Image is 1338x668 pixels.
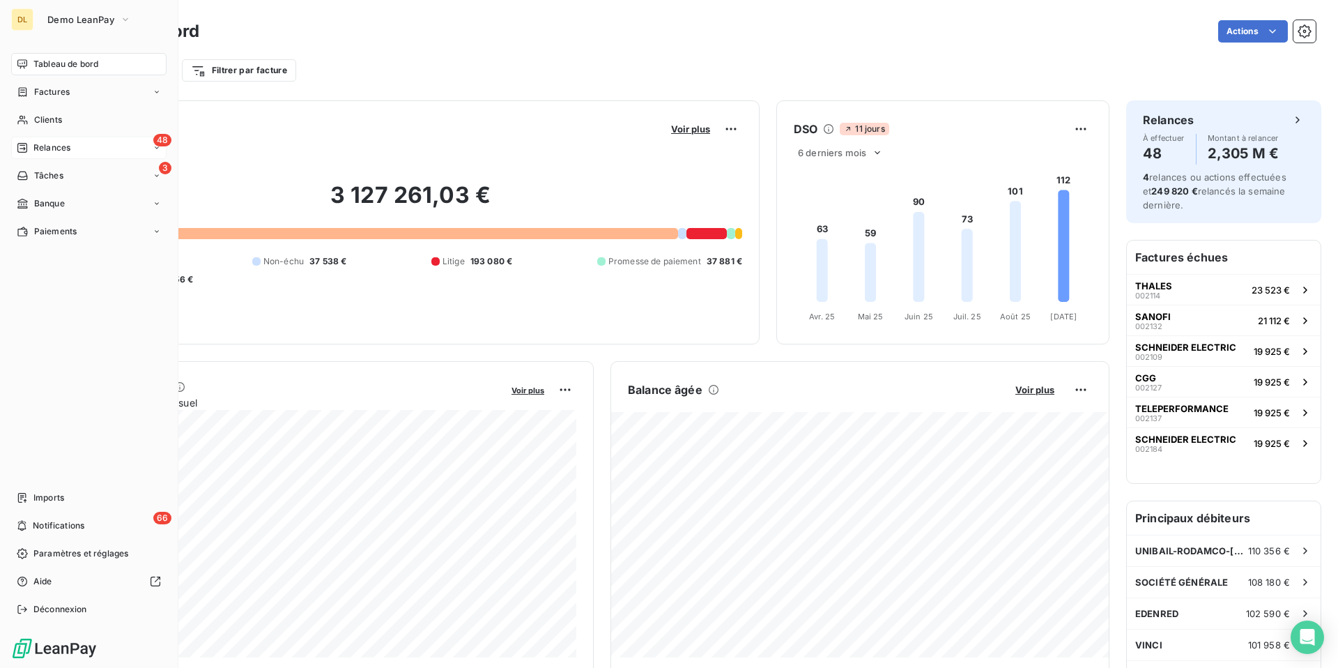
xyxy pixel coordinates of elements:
[671,123,710,135] span: Voir plus
[1127,241,1321,274] h6: Factures échues
[1218,20,1288,43] button: Actions
[1143,172,1286,211] span: relances ou actions effectuées et relancés la semaine dernière.
[1143,112,1194,128] h6: Relances
[1135,639,1162,651] span: VINCI
[667,123,714,135] button: Voir plus
[34,114,62,126] span: Clients
[33,547,128,560] span: Paramètres et réglages
[11,570,167,593] a: Aide
[309,255,346,268] span: 37 538 €
[1143,172,1149,183] span: 4
[33,575,52,588] span: Aide
[34,86,70,98] span: Factures
[33,58,98,70] span: Tableau de bord
[794,121,817,137] h6: DSO
[1135,403,1229,414] span: TELEPERFORMANCE
[1254,346,1290,357] span: 19 925 €
[1135,353,1162,361] span: 002109
[1127,274,1321,305] button: THALES00211423 523 €
[1135,311,1171,322] span: SANOFI
[33,142,70,154] span: Relances
[79,395,502,410] span: Chiffre d'affaires mensuel
[34,169,63,182] span: Tâches
[153,134,171,146] span: 48
[1127,366,1321,397] button: CGG00212719 925 €
[153,512,171,524] span: 66
[1291,621,1324,654] div: Open Intercom Messenger
[798,147,866,158] span: 6 derniers mois
[79,181,742,223] h2: 3 127 261,03 €
[33,603,87,616] span: Déconnexion
[953,312,981,321] tspan: Juil. 25
[1127,335,1321,366] button: SCHNEIDER ELECTRIC00210919 925 €
[858,312,884,321] tspan: Mai 25
[443,255,465,268] span: Litige
[905,312,933,321] tspan: Juin 25
[1011,384,1059,396] button: Voir plus
[1151,185,1197,197] span: 249 820 €
[1127,427,1321,458] button: SCHNEIDER ELECTRIC00218419 925 €
[1254,407,1290,418] span: 19 925 €
[1254,438,1290,449] span: 19 925 €
[1135,545,1248,556] span: UNIBAIL-RODAMCO-[GEOGRAPHIC_DATA]
[11,8,33,31] div: DL
[11,637,98,660] img: Logo LeanPay
[34,225,77,238] span: Paiements
[1015,384,1054,395] span: Voir plus
[507,384,548,396] button: Voir plus
[628,381,702,398] h6: Balance âgée
[1254,377,1290,388] span: 19 925 €
[1143,134,1185,142] span: À effectuer
[34,197,65,210] span: Banque
[608,255,701,268] span: Promesse de paiement
[1050,312,1077,321] tspan: [DATE]
[470,255,512,268] span: 193 080 €
[1135,414,1162,423] span: 002137
[1208,134,1279,142] span: Montant à relancer
[512,386,544,395] span: Voir plus
[1248,639,1290,651] span: 101 958 €
[840,123,889,135] span: 11 jours
[1252,284,1290,296] span: 23 523 €
[1135,577,1228,588] span: SOCIÉTÉ GÉNÉRALE
[159,162,171,174] span: 3
[809,312,835,321] tspan: Avr. 25
[1127,397,1321,427] button: TELEPERFORMANCE00213719 925 €
[1135,434,1236,445] span: SCHNEIDER ELECTRIC
[1000,312,1031,321] tspan: Août 25
[1135,372,1156,384] span: CGG
[1135,445,1162,453] span: 002184
[1135,322,1162,331] span: 002132
[1208,142,1279,165] h4: 2,305 M €
[1248,545,1290,556] span: 110 356 €
[707,255,742,268] span: 37 881 €
[1246,608,1290,619] span: 102 590 €
[1143,142,1185,165] h4: 48
[1127,305,1321,335] button: SANOFI00213221 112 €
[1135,608,1178,619] span: EDENRED
[1135,291,1160,300] span: 002114
[1258,315,1290,326] span: 21 112 €
[33,492,64,504] span: Imports
[1248,577,1290,588] span: 108 180 €
[33,519,84,532] span: Notifications
[263,255,304,268] span: Non-échu
[47,14,114,25] span: Demo LeanPay
[1135,384,1162,392] span: 002127
[1135,280,1172,291] span: THALES
[182,59,296,82] button: Filtrer par facture
[1135,342,1236,353] span: SCHNEIDER ELECTRIC
[1127,501,1321,535] h6: Principaux débiteurs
